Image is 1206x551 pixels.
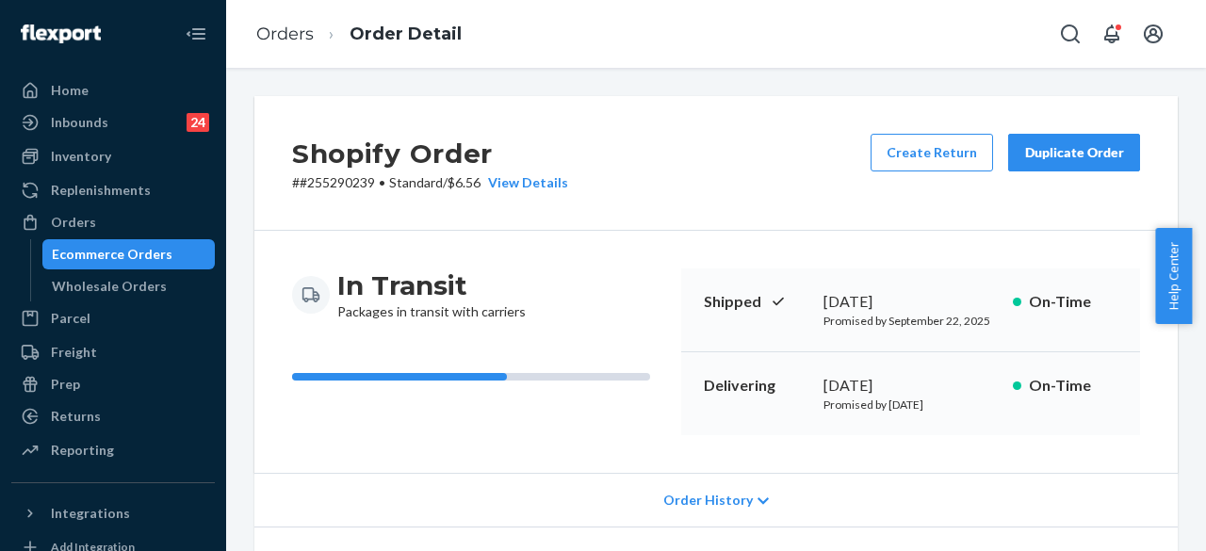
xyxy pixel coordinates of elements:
[11,435,215,465] a: Reporting
[704,375,808,397] p: Delivering
[51,441,114,460] div: Reporting
[51,213,96,232] div: Orders
[241,7,477,62] ol: breadcrumbs
[177,15,215,53] button: Close Navigation
[51,181,151,200] div: Replenishments
[704,291,808,313] p: Shipped
[350,24,462,44] a: Order Detail
[11,337,215,367] a: Freight
[823,375,998,397] div: [DATE]
[1029,291,1117,313] p: On-Time
[292,173,568,192] p: # #255290239 / $6.56
[389,174,443,190] span: Standard
[1024,143,1124,162] div: Duplicate Order
[11,369,215,399] a: Prep
[256,24,314,44] a: Orders
[1134,15,1172,53] button: Open account menu
[51,113,108,132] div: Inbounds
[292,134,568,173] h2: Shopify Order
[663,491,753,510] span: Order History
[871,134,993,171] button: Create Return
[1155,228,1192,324] button: Help Center
[11,107,215,138] a: Inbounds24
[51,147,111,166] div: Inventory
[11,141,215,171] a: Inventory
[11,207,215,237] a: Orders
[21,24,101,43] img: Flexport logo
[11,175,215,205] a: Replenishments
[337,268,526,321] div: Packages in transit with carriers
[42,239,216,269] a: Ecommerce Orders
[823,397,998,413] p: Promised by [DATE]
[11,498,215,528] button: Integrations
[481,173,568,192] button: View Details
[51,407,101,426] div: Returns
[51,309,90,328] div: Parcel
[11,75,215,105] a: Home
[187,113,209,132] div: 24
[1029,375,1117,397] p: On-Time
[51,504,130,523] div: Integrations
[42,271,216,301] a: Wholesale Orders
[1051,15,1089,53] button: Open Search Box
[337,268,526,302] h3: In Transit
[1008,134,1140,171] button: Duplicate Order
[823,291,998,313] div: [DATE]
[823,313,998,329] p: Promised by September 22, 2025
[52,245,172,264] div: Ecommerce Orders
[51,81,89,100] div: Home
[11,401,215,431] a: Returns
[51,375,80,394] div: Prep
[379,174,385,190] span: •
[52,277,167,296] div: Wholesale Orders
[11,303,215,333] a: Parcel
[51,343,97,362] div: Freight
[1093,15,1131,53] button: Open notifications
